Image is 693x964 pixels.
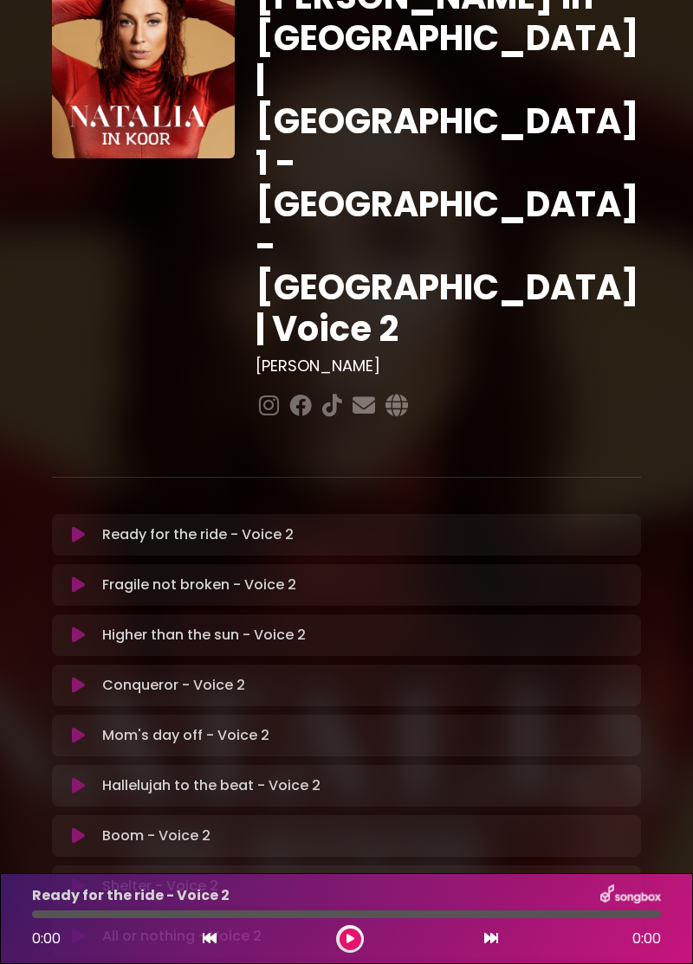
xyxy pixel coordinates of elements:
[102,826,210,846] p: Boom - Voice 2
[102,725,269,746] p: Mom's day off - Voice 2
[102,625,306,646] p: Higher than the sun - Voice 2
[102,575,296,595] p: Fragile not broken - Voice 2
[600,884,661,907] img: songbox-logo-white.png
[102,675,245,696] p: Conqueror - Voice 2
[256,357,641,376] h3: [PERSON_NAME]
[32,885,230,906] p: Ready for the ride - Voice 2
[102,775,321,796] p: Hallelujah to the beat - Voice 2
[102,524,294,545] p: Ready for the ride - Voice 2
[632,929,661,949] span: 0:00
[32,929,61,948] span: 0:00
